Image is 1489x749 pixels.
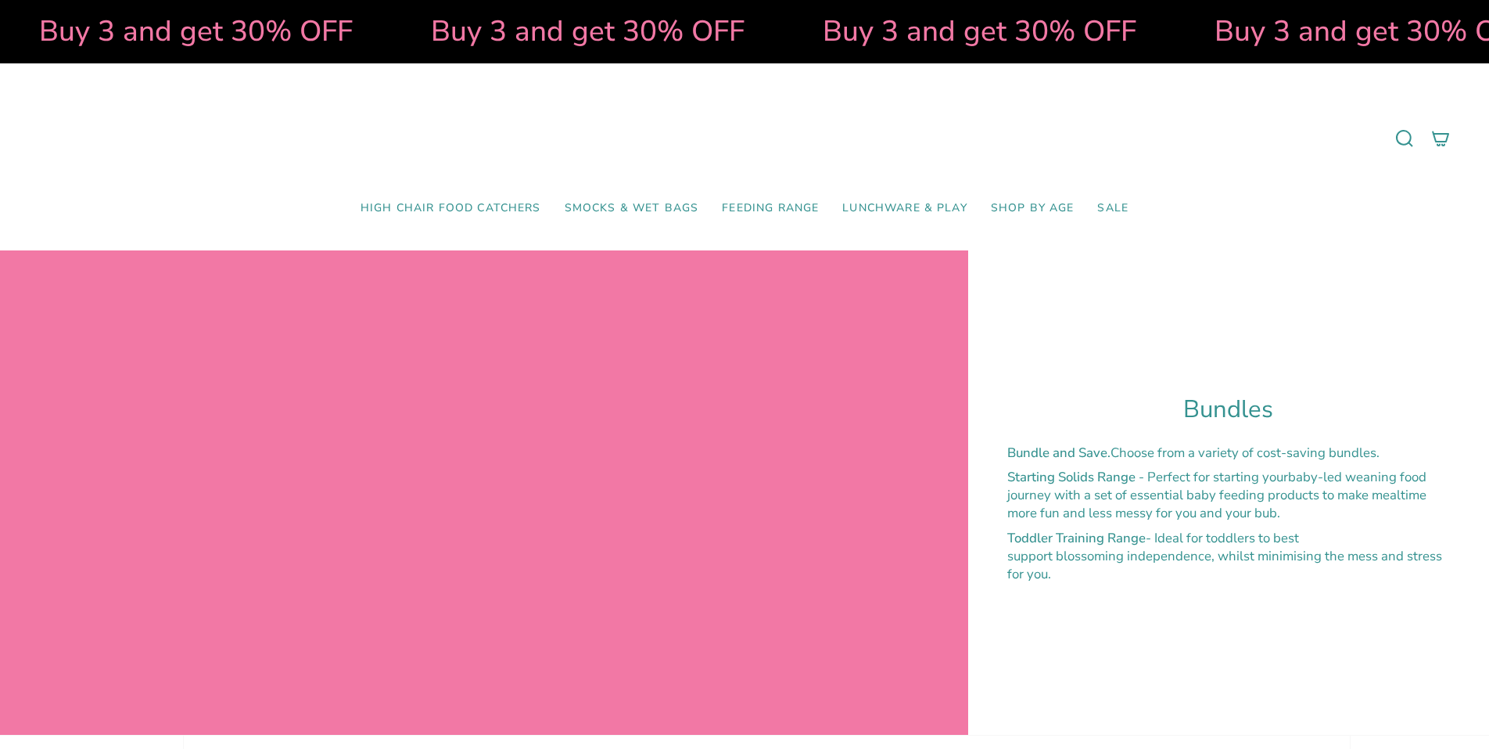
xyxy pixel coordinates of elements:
span: Feeding Range [722,202,819,215]
a: High Chair Food Catchers [349,190,553,227]
a: Shop by Age [979,190,1086,227]
a: Lunchware & Play [831,190,978,227]
span: baby-led weaning food journey with a set of essential baby feeding products to make mealtime more... [1007,468,1426,522]
h1: Bundles [1007,395,1450,424]
a: SALE [1085,190,1140,227]
strong: Toddler Training Range [1007,529,1146,547]
span: Lunchware & Play [842,202,967,215]
a: Smocks & Wet Bags [553,190,711,227]
a: Mumma’s Little Helpers [610,87,880,190]
span: High Chair Food Catchers [361,202,541,215]
p: - Perfect for starting your [1007,468,1450,522]
span: Smocks & Wet Bags [565,202,699,215]
span: SALE [1097,202,1128,215]
strong: Starting Solids Range [1007,468,1136,486]
p: Choose from a variety of cost-saving bundles. [1007,444,1450,462]
strong: Buy 3 and get 30% OFF [820,12,1133,51]
span: Shop by Age [991,202,1075,215]
a: Feeding Range [710,190,831,227]
strong: Bundle and Save. [1007,444,1110,462]
strong: Buy 3 and get 30% OFF [428,12,741,51]
p: - Ideal for toddlers to best support blossoming independence, whilst minimising the mess and stre... [1007,529,1450,583]
strong: Buy 3 and get 30% OFF [36,12,350,51]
